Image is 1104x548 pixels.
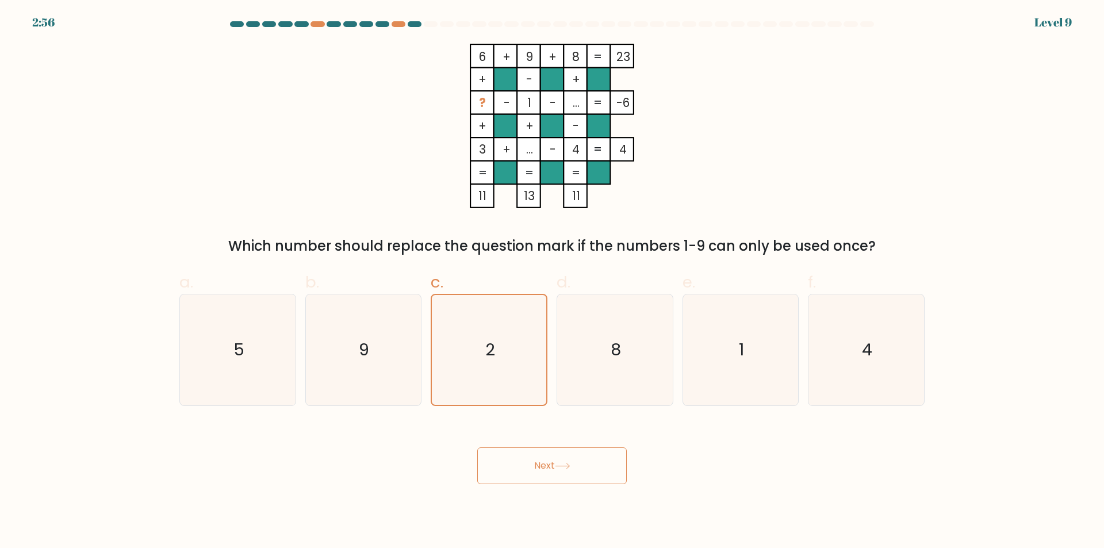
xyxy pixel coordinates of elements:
tspan: 13 [524,187,535,204]
text: 2 [485,338,495,361]
tspan: 9 [526,48,533,65]
tspan: 23 [616,48,630,65]
tspan: 4 [619,141,627,158]
tspan: - [550,141,556,158]
tspan: - [573,117,579,134]
tspan: = [593,48,602,65]
text: 5 [233,339,244,362]
span: f. [808,271,816,293]
tspan: + [503,48,511,65]
span: d. [557,271,570,293]
tspan: -6 [616,94,630,111]
tspan: 1 [527,94,531,111]
button: Next [477,447,627,484]
text: 4 [862,339,873,362]
div: Which number should replace the question mark if the numbers 1-9 can only be used once? [186,236,918,256]
tspan: 4 [572,141,580,158]
tspan: 6 [479,48,486,65]
tspan: + [526,117,534,134]
tspan: ... [573,94,580,111]
tspan: - [504,94,510,111]
span: b. [305,271,319,293]
tspan: 8 [572,48,580,65]
tspan: = [572,164,580,181]
tspan: 3 [479,141,486,158]
span: a. [179,271,193,293]
div: 2:56 [32,14,55,31]
tspan: - [550,94,556,111]
tspan: = [593,141,602,158]
tspan: 11 [572,187,580,204]
tspan: = [525,164,534,181]
tspan: + [478,117,486,134]
span: c. [431,271,443,293]
text: 9 [359,339,370,362]
tspan: 11 [478,187,486,204]
tspan: + [503,141,511,158]
tspan: + [549,48,557,65]
text: 1 [739,339,744,362]
tspan: ? [479,94,486,111]
div: Level 9 [1034,14,1072,31]
text: 8 [611,339,621,362]
tspan: = [593,94,602,111]
tspan: + [572,71,580,87]
tspan: = [478,164,487,181]
tspan: + [478,71,486,87]
span: e. [683,271,695,293]
tspan: - [526,71,532,87]
tspan: ... [526,141,533,158]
